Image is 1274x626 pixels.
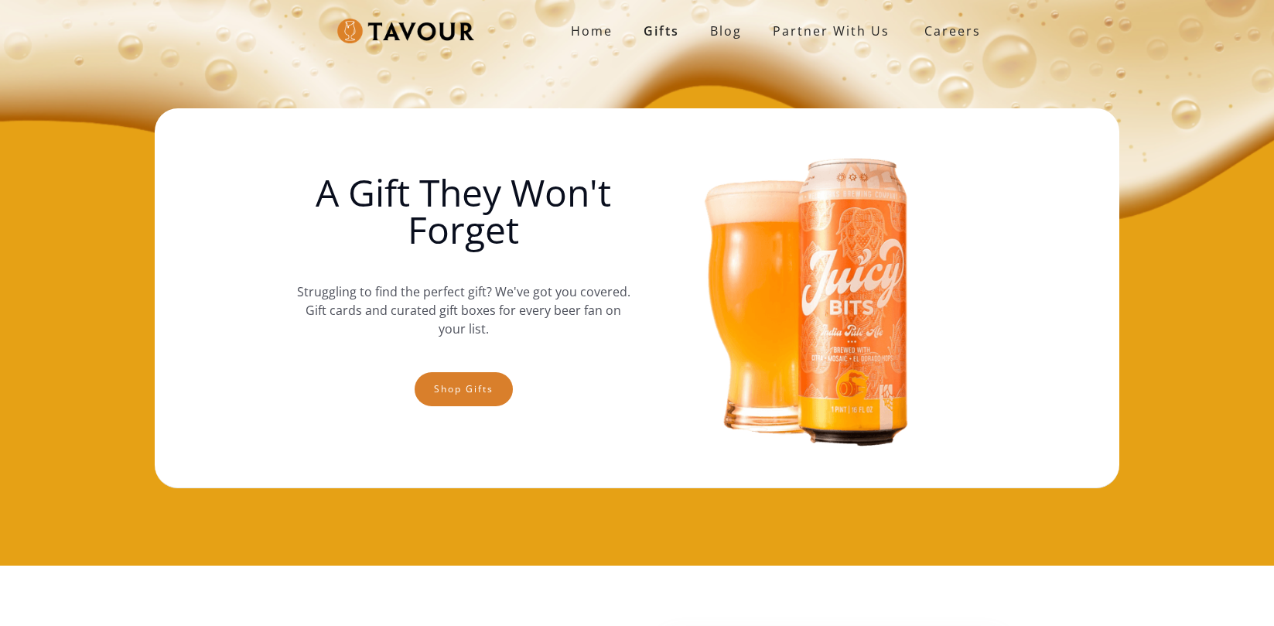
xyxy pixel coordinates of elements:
[924,15,981,46] strong: Careers
[555,15,628,46] a: Home
[415,372,513,406] a: Shop gifts
[296,267,630,354] p: Struggling to find the perfect gift? We've got you covered. Gift cards and curated gift boxes for...
[695,15,757,46] a: Blog
[571,22,613,39] strong: Home
[757,15,905,46] a: partner with us
[628,15,695,46] a: Gifts
[296,174,630,248] h1: A Gift They Won't Forget
[905,9,992,53] a: Careers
